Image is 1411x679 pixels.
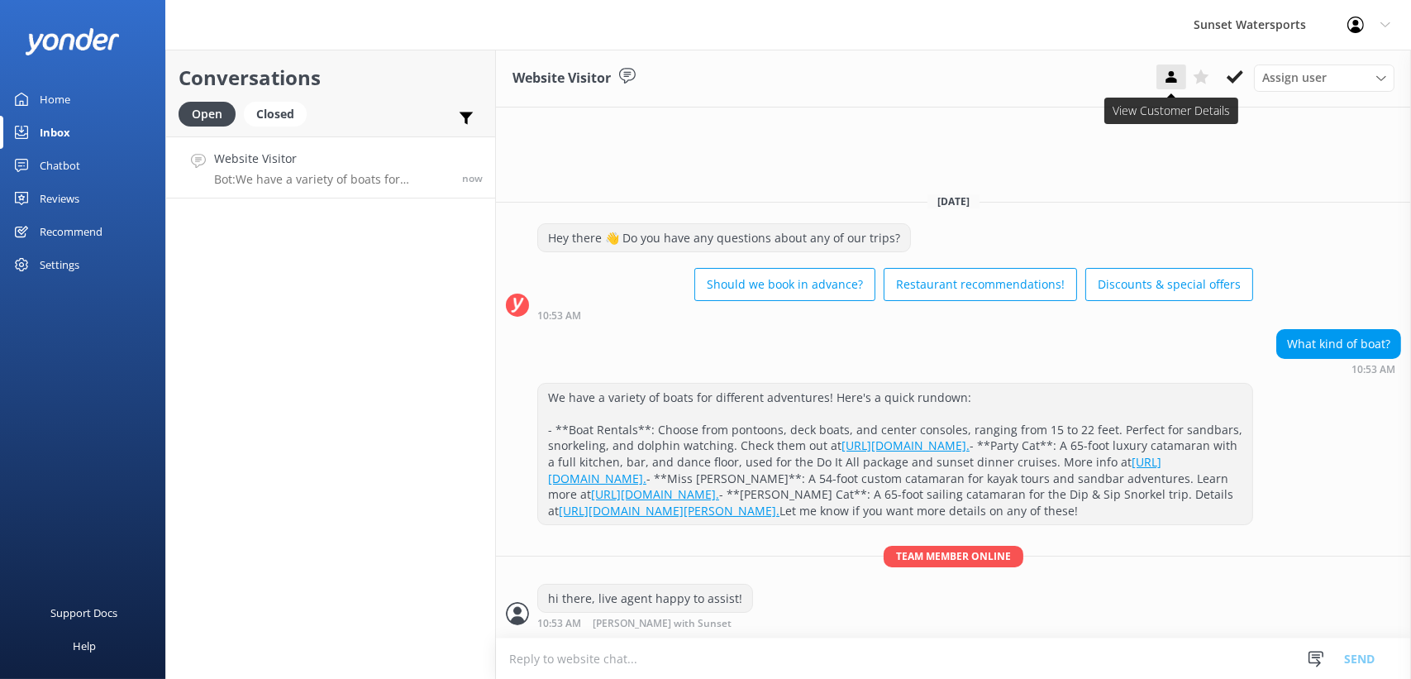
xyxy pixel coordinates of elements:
[884,268,1077,301] button: Restaurant recommendations!
[694,268,875,301] button: Should we book in advance?
[537,617,785,629] div: Sep 13 2025 09:53am (UTC -05:00) America/Cancun
[40,116,70,149] div: Inbox
[841,438,970,453] a: [URL][DOMAIN_NAME].
[1254,65,1394,91] div: Assign User
[40,182,79,215] div: Reviews
[1262,69,1327,87] span: Assign user
[559,503,779,519] a: [URL][DOMAIN_NAME][PERSON_NAME].
[884,546,1023,567] span: Team member online
[1277,330,1400,358] div: What kind of boat?
[166,136,495,198] a: Website VisitorBot:We have a variety of boats for different adventures! Here's a quick rundown: -...
[51,596,118,629] div: Support Docs
[73,629,96,662] div: Help
[538,384,1252,525] div: We have a variety of boats for different adventures! Here's a quick rundown: - **Boat Rentals**: ...
[244,102,307,127] div: Closed
[537,309,1253,321] div: Sep 13 2025 09:53am (UTC -05:00) America/Cancun
[179,102,236,127] div: Open
[512,68,611,89] h3: Website Visitor
[1085,268,1253,301] button: Discounts & special offers
[927,194,980,208] span: [DATE]
[548,454,1161,486] a: [URL][DOMAIN_NAME].
[40,248,79,281] div: Settings
[214,172,450,187] p: Bot: We have a variety of boats for different adventures! Here's a quick rundown: - **Boat Rental...
[40,215,102,248] div: Recommend
[593,619,732,629] span: [PERSON_NAME] with Sunset
[25,28,120,55] img: yonder-white-logo.png
[1351,365,1395,375] strong: 10:53 AM
[179,104,244,122] a: Open
[40,83,70,116] div: Home
[244,104,315,122] a: Closed
[591,486,719,502] a: [URL][DOMAIN_NAME].
[538,224,910,252] div: Hey there 👋 Do you have any questions about any of our trips?
[538,585,752,613] div: hi there, live agent happy to assist!
[214,150,450,168] h4: Website Visitor
[537,311,581,321] strong: 10:53 AM
[1276,363,1401,375] div: Sep 13 2025 09:53am (UTC -05:00) America/Cancun
[462,171,483,185] span: Sep 13 2025 09:53am (UTC -05:00) America/Cancun
[537,619,581,629] strong: 10:53 AM
[179,62,483,93] h2: Conversations
[40,149,80,182] div: Chatbot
